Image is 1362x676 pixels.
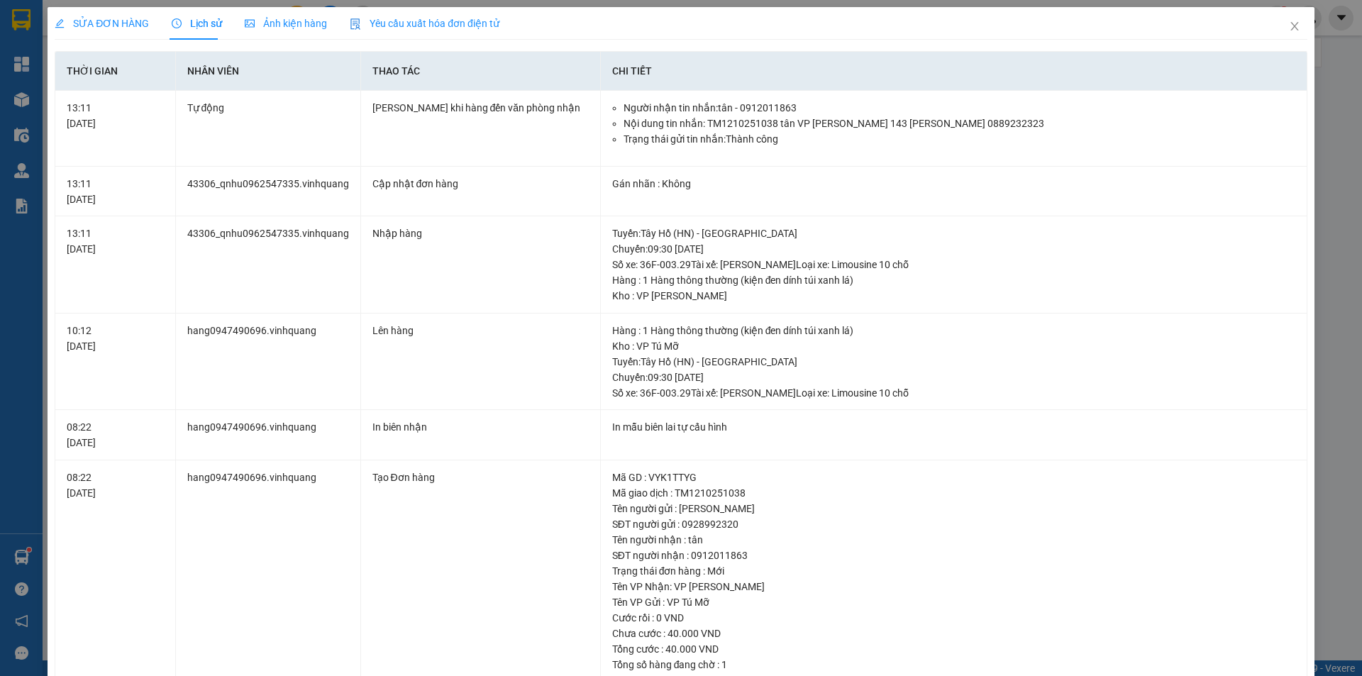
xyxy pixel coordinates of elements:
[612,594,1295,610] div: Tên VP Gửi : VP Tú Mỡ
[35,45,150,60] strong: PHIẾU GỬI HÀNG
[612,532,1295,548] div: Tên người nhận : tân
[372,323,589,338] div: Lên hàng
[350,18,499,29] span: Yêu cầu xuất hóa đơn điện tử
[612,176,1295,192] div: Gán nhãn : Không
[55,18,65,28] span: edit
[372,470,589,485] div: Tạo Đơn hàng
[612,626,1295,641] div: Chưa cước : 40.000 VND
[612,641,1295,657] div: Tổng cước : 40.000 VND
[172,18,182,28] span: clock-circle
[67,176,163,207] div: 13:11 [DATE]
[67,419,163,450] div: 08:22 [DATE]
[245,18,327,29] span: Ảnh kiện hàng
[612,419,1295,435] div: In mẫu biên lai tự cấu hình
[612,516,1295,532] div: SĐT người gửi : 0928992320
[67,323,163,354] div: 10:12 [DATE]
[612,288,1295,304] div: Kho : VP [PERSON_NAME]
[612,657,1295,672] div: Tổng số hàng đang chờ : 1
[176,216,361,314] td: 43306_qnhu0962547335.vinhquang
[612,610,1295,626] div: Cước rồi : 0 VND
[361,52,601,91] th: Thao tác
[372,419,589,435] div: In biên nhận
[49,76,135,103] strong: : [DOMAIN_NAME]
[176,410,361,460] td: hang0947490696.vinhquang
[624,100,1295,116] li: Người nhận tin nhắn: tân - 0912011863
[612,323,1295,338] div: Hàng : 1 Hàng thông thường (kiện đen dính túi xanh lá)
[601,52,1307,91] th: Chi tiết
[612,501,1295,516] div: Tên người gửi : [PERSON_NAME]
[245,18,255,28] span: picture
[612,354,1295,401] div: Tuyến : Tây Hồ (HN) - [GEOGRAPHIC_DATA] Chuyến: 09:30 [DATE] Số xe: 36F-003.29 Tài xế: [PERSON_NA...
[612,272,1295,288] div: Hàng : 1 Hàng thông thường (kiện đen dính túi xanh lá)
[74,78,107,89] span: Website
[67,470,163,501] div: 08:22 [DATE]
[612,338,1295,354] div: Kho : VP Tú Mỡ
[612,563,1295,579] div: Trạng thái đơn hàng : Mới
[372,176,589,192] div: Cập nhật đơn hàng
[612,470,1295,485] div: Mã GD : VYK1TTYG
[176,52,361,91] th: Nhân viên
[67,100,163,131] div: 13:11 [DATE]
[176,314,361,411] td: hang0947490696.vinhquang
[1275,7,1314,47] button: Close
[612,485,1295,501] div: Mã giao dịch : TM1210251038
[172,18,222,29] span: Lịch sử
[612,579,1295,594] div: Tên VP Nhận: VP [PERSON_NAME]
[176,167,361,217] td: 43306_qnhu0962547335.vinhquang
[40,11,143,42] strong: CÔNG TY TNHH VĨNH QUANG
[46,62,138,73] strong: Hotline : 0889 23 23 23
[624,116,1295,131] li: Nội dung tin nhắn: TM1210251038 tân VP [PERSON_NAME] 143 [PERSON_NAME] 0889232323
[8,24,32,91] img: logo
[55,52,175,91] th: Thời gian
[152,15,272,33] span: LHP1410250195
[67,226,163,257] div: 13:11 [DATE]
[372,226,589,241] div: Nhập hàng
[612,226,1295,272] div: Tuyến : Tây Hồ (HN) - [GEOGRAPHIC_DATA] Chuyến: 09:30 [DATE] Số xe: 36F-003.29 Tài xế: [PERSON_NA...
[1289,21,1300,32] span: close
[612,548,1295,563] div: SĐT người nhận : 0912011863
[55,18,149,29] span: SỬA ĐƠN HÀNG
[350,18,361,30] img: icon
[176,91,361,167] td: Tự động
[372,100,589,116] div: [PERSON_NAME] khi hàng đến văn phòng nhận
[624,131,1295,147] li: Trạng thái gửi tin nhắn: Thành công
